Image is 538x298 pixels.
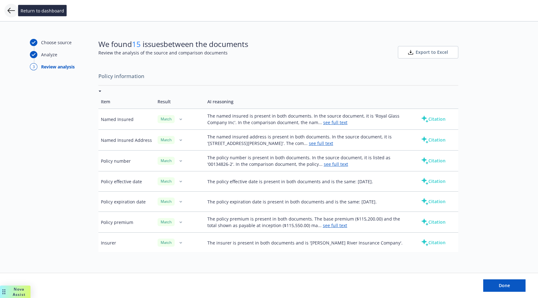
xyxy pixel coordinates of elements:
[41,63,75,70] div: Review analysis
[98,233,155,253] td: Insurer
[411,134,455,146] button: Citation
[411,113,455,125] button: Citation
[98,130,155,151] td: Named Insured Address
[158,218,175,226] div: Match
[324,161,348,167] a: see full text
[21,7,64,14] span: Return to dashboard
[205,212,408,233] td: The policy premium is present in both documents. The base premium ($115,200.00) and the total sho...
[416,49,448,55] span: Export to Excel
[398,46,458,58] button: Export to Excel
[205,171,408,192] td: The policy effective date is present in both documents and is the same: [DATE].
[158,177,175,185] div: Match
[98,171,155,192] td: Policy effective date
[411,155,455,167] button: Citation
[98,192,155,212] td: Policy expiration date
[98,212,155,233] td: Policy premium
[483,279,526,292] button: Done
[411,216,455,228] button: Citation
[158,239,175,246] div: Match
[323,222,347,228] a: see full text
[132,39,141,49] span: 15
[205,233,408,253] td: The insurer is present in both documents and is '[PERSON_NAME] River Insurance Company'.
[205,130,408,151] td: The named insured address is present in both documents. In the source document, it is '[STREET_AD...
[155,95,205,109] td: Result
[41,39,72,46] div: Choose source
[98,39,248,49] span: We found issues between the documents
[98,70,458,83] span: Policy information
[205,109,408,130] td: The named insured is present in both documents. In the source document, it is 'Royal Glass Compan...
[13,286,26,297] span: Nova Assist
[205,151,408,171] td: The policy number is present in both documents. In the source document, it is listed as '00134826...
[98,109,155,130] td: Named Insured
[499,282,510,288] span: Done
[98,49,248,56] span: Review the analysis of the source and comparison documents
[309,140,333,146] a: see full text
[98,151,155,171] td: Policy number
[158,198,175,205] div: Match
[205,95,408,109] td: AI reasoning
[411,236,455,249] button: Citation
[411,195,455,208] button: Citation
[411,175,455,188] button: Citation
[98,95,155,109] td: Item
[205,192,408,212] td: The policy expiration date is present in both documents and is the same: [DATE].
[158,157,175,165] div: Match
[158,115,175,123] div: Match
[323,119,347,125] a: see full text
[30,63,37,70] div: 3
[158,136,175,144] div: Match
[41,51,57,58] div: Analyze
